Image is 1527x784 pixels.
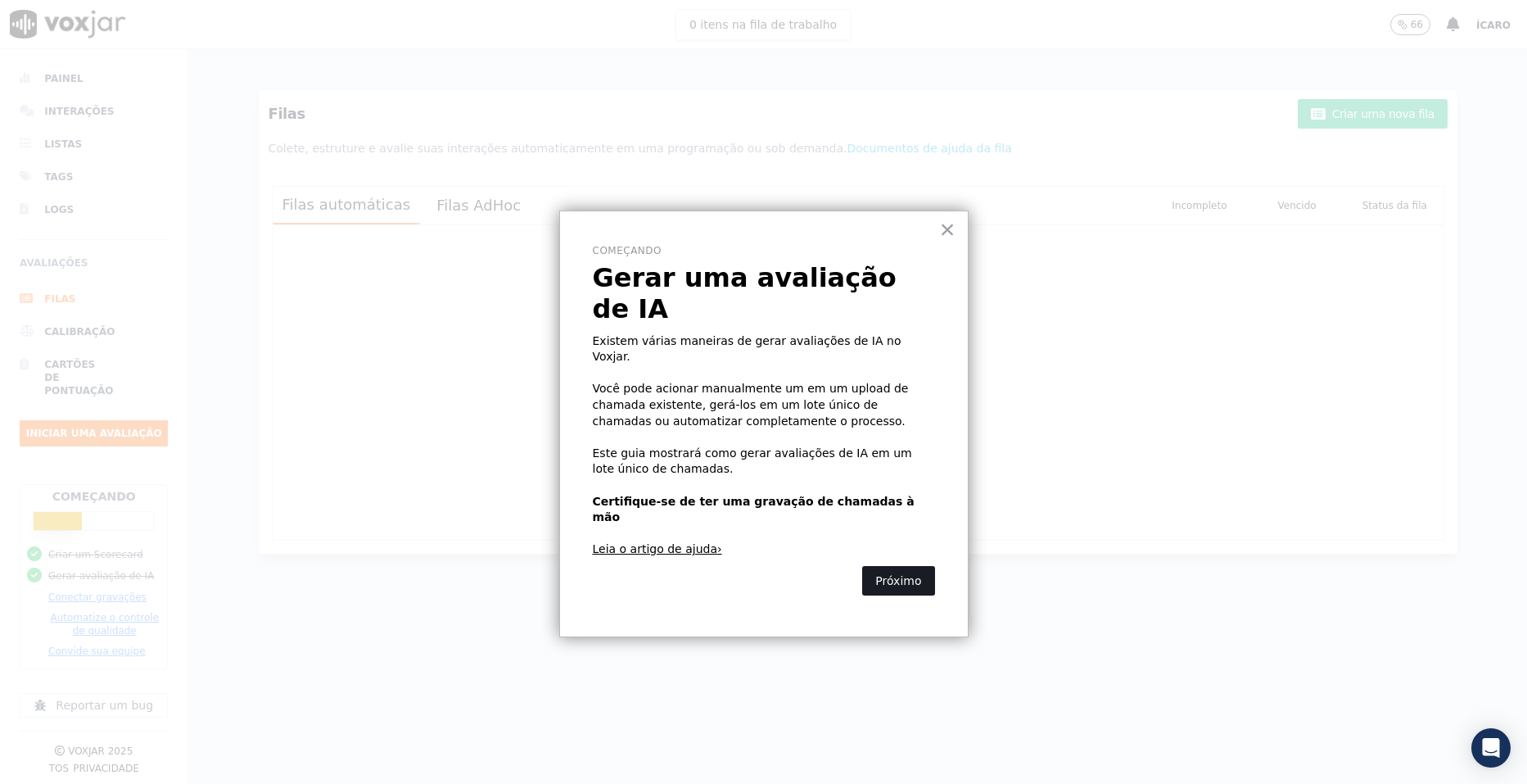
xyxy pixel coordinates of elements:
strong: Certifique-se de ter uma gravação de chamadas à mão [593,495,919,524]
a: Leia o artigo de ajuda› [593,542,722,555]
div: Abra o Intercom Messenger [1471,728,1511,768]
p: Você pode acionar manualmente um em um upload de chamada existente, gerá-los em um lote único de ... [593,381,935,429]
p: Gerar uma avaliação de IA [593,262,935,325]
button: Fechar [940,216,956,242]
p: Existem várias maneiras de gerar avaliações de IA no Voxjar. [593,333,935,365]
p: Este guia mostrará como gerar avaliações de IA em um lote único de chamadas. [593,446,935,478]
p: Começando [593,244,935,258]
button: Próximo [862,566,934,596]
